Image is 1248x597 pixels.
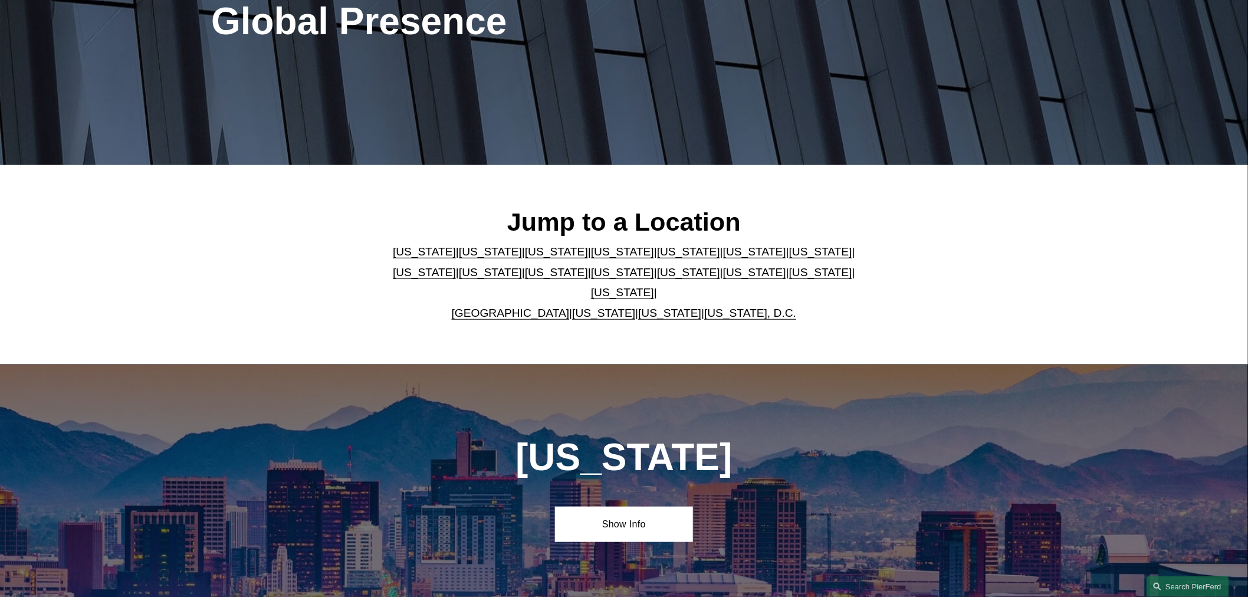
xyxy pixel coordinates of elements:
[591,245,654,258] a: [US_STATE]
[525,266,588,278] a: [US_STATE]
[789,266,852,278] a: [US_STATE]
[393,245,456,258] a: [US_STATE]
[555,507,692,542] a: Show Info
[572,307,635,319] a: [US_STATE]
[723,245,786,258] a: [US_STATE]
[525,245,588,258] a: [US_STATE]
[1147,576,1229,597] a: Search this site
[723,266,786,278] a: [US_STATE]
[789,245,852,258] a: [US_STATE]
[383,242,865,323] p: | | | | | | | | | | | | | | | | | |
[459,245,522,258] a: [US_STATE]
[393,266,456,278] a: [US_STATE]
[452,436,796,479] h1: [US_STATE]
[591,266,654,278] a: [US_STATE]
[657,245,720,258] a: [US_STATE]
[638,307,701,319] a: [US_STATE]
[383,206,865,237] h2: Jump to a Location
[452,307,570,319] a: [GEOGRAPHIC_DATA]
[459,266,522,278] a: [US_STATE]
[657,266,720,278] a: [US_STATE]
[591,286,654,298] a: [US_STATE]
[704,307,796,319] a: [US_STATE], D.C.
